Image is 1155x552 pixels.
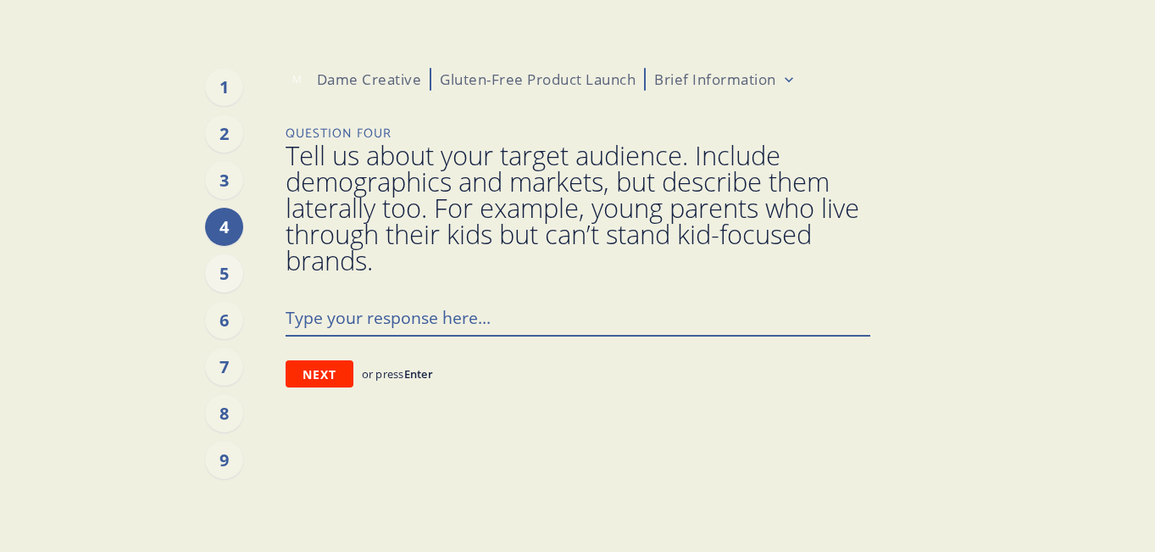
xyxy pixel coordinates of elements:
[286,68,308,91] svg: Meredith Daca
[205,161,243,199] div: 3
[404,366,433,382] span: Enter
[205,348,243,386] div: 7
[205,68,243,106] div: 1
[205,301,243,339] div: 6
[286,142,870,274] span: Tell us about your target audience. Include demographics and markets, but describe them laterally...
[286,68,308,91] div: M
[286,360,353,388] button: Next
[317,70,422,90] p: Dame Creative
[205,394,243,432] div: 8
[654,70,776,89] p: Brief Information
[205,441,243,479] div: 9
[205,114,243,153] div: 2
[205,208,243,246] div: 4
[286,125,870,142] p: Question Four
[362,366,433,382] p: or press
[440,70,636,90] p: Gluten-Free Product Launch
[654,70,797,89] button: Brief Information
[205,254,243,293] div: 5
